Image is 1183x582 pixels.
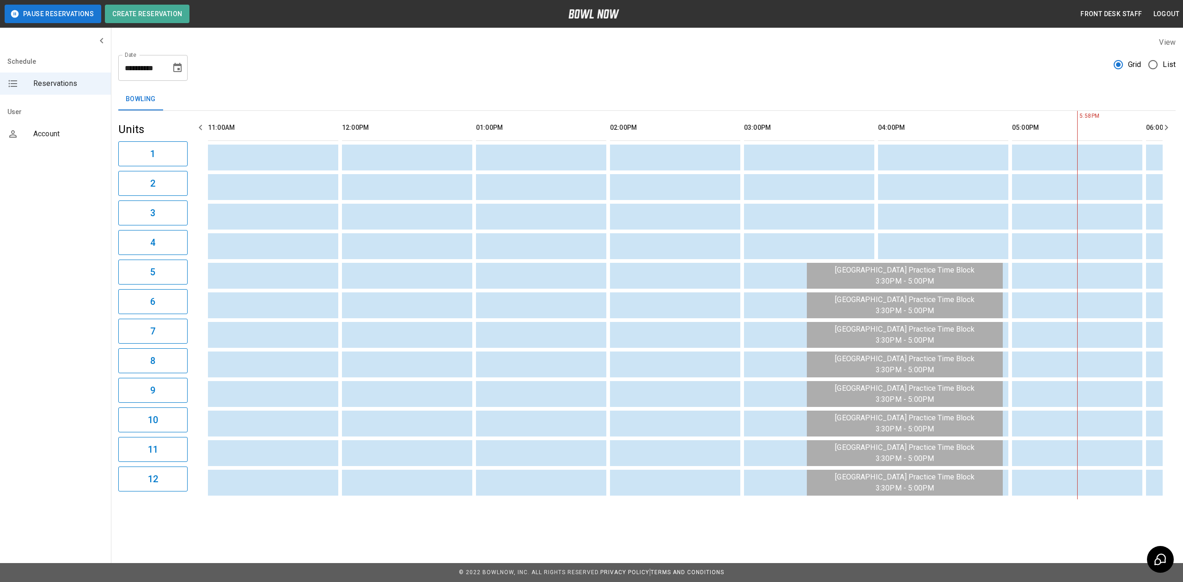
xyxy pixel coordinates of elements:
[150,176,155,191] h6: 2
[148,472,158,486] h6: 12
[1163,59,1176,70] span: List
[1077,6,1146,23] button: Front Desk Staff
[1077,112,1079,121] span: 5:58PM
[118,348,188,373] button: 8
[150,383,155,398] h6: 9
[33,78,104,89] span: Reservations
[476,115,606,141] th: 01:00PM
[118,260,188,285] button: 5
[148,442,158,457] h6: 11
[342,115,472,141] th: 12:00PM
[600,569,649,576] a: Privacy Policy
[105,5,189,23] button: Create Reservation
[118,437,188,462] button: 11
[118,319,188,344] button: 7
[610,115,740,141] th: 02:00PM
[118,122,188,137] h5: Units
[118,289,188,314] button: 6
[118,200,188,225] button: 3
[150,206,155,220] h6: 3
[459,569,600,576] span: © 2022 BowlNow, Inc. All Rights Reserved.
[1159,38,1176,47] label: View
[118,407,188,432] button: 10
[150,294,155,309] h6: 6
[118,88,1176,110] div: inventory tabs
[1128,59,1141,70] span: Grid
[150,353,155,368] h6: 8
[168,59,187,77] button: Choose date, selected date is Aug 11, 2025
[1150,6,1183,23] button: Logout
[118,88,163,110] button: Bowling
[118,171,188,196] button: 2
[118,378,188,403] button: 9
[150,235,155,250] h6: 4
[651,569,724,576] a: Terms and Conditions
[118,467,188,491] button: 12
[5,5,101,23] button: Pause Reservations
[568,9,619,18] img: logo
[208,115,338,141] th: 11:00AM
[150,146,155,161] h6: 1
[150,324,155,339] h6: 7
[118,230,188,255] button: 4
[150,265,155,279] h6: 5
[33,128,104,139] span: Account
[148,412,158,427] h6: 10
[118,141,188,166] button: 1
